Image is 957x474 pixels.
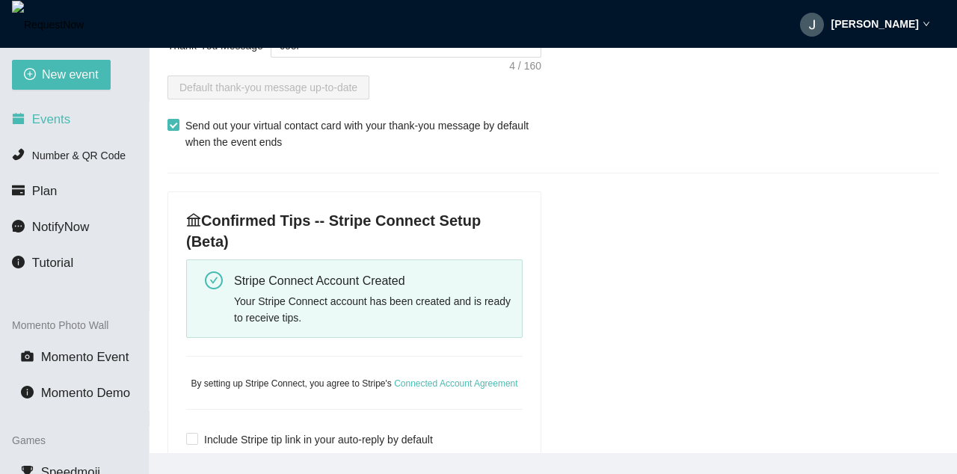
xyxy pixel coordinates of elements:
strong: [PERSON_NAME] [831,18,919,30]
span: Send out your virtual contact card with your thank-you message by default when the event ends [179,117,541,150]
span: Momento Event [41,350,129,364]
span: bank [186,212,201,227]
span: plus-circle [24,68,36,82]
span: down [923,20,930,28]
div: Stripe Connect Account Created [234,271,511,290]
span: phone [12,148,25,161]
span: credit-card [12,184,25,197]
h4: Confirmed Tips -- Stripe Connect Setup (Beta) [186,210,523,252]
button: plus-circleNew event [12,60,111,90]
span: Include Stripe tip link in your auto-reply by default [198,431,439,448]
img: ACg8ocK3gkUkjpe1c0IxWLUlv1TSlZ79iN_bDPixWr38nCtUbSolTQ=s96-c [800,13,824,37]
span: info-circle [21,386,34,398]
span: Plan [32,184,58,198]
span: Number & QR Code [32,150,126,161]
span: NotifyNow [32,220,89,234]
span: info-circle [12,256,25,268]
span: Events [32,112,70,126]
a: Connected Account Agreement [394,378,517,389]
span: check-circle [205,271,223,289]
img: RequestNow [12,1,84,49]
span: By setting up Stripe Connect, you agree to Stripe's [191,378,517,389]
span: message [12,220,25,233]
span: calendar [12,112,25,125]
button: Default thank-you message up-to-date [167,76,369,99]
span: Momento Demo [41,386,130,400]
span: camera [21,350,34,363]
span: New event [42,65,99,84]
div: Your Stripe Connect account has been created and is ready to receive tips. [234,293,511,326]
span: Tutorial [32,256,73,270]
